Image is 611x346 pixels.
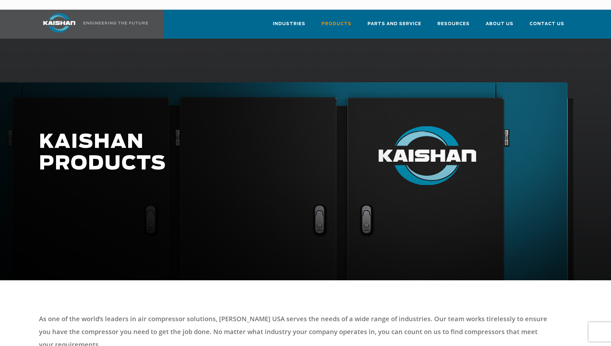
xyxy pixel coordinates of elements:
a: Industries [273,15,305,37]
span: Parts and Service [368,20,421,28]
a: Contact Us [530,15,564,37]
a: About Us [486,15,513,37]
a: Kaishan USA [35,10,149,39]
span: Industries [273,20,305,28]
img: Engineering the future [83,22,148,24]
img: kaishan logo [35,13,83,33]
span: About Us [486,20,513,28]
a: Resources [437,15,470,37]
span: Contact Us [530,20,564,28]
span: Resources [437,20,470,28]
span: Products [321,20,351,28]
h1: KAISHAN PRODUCTS [39,131,482,175]
a: Parts and Service [368,15,421,37]
a: Products [321,15,351,37]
